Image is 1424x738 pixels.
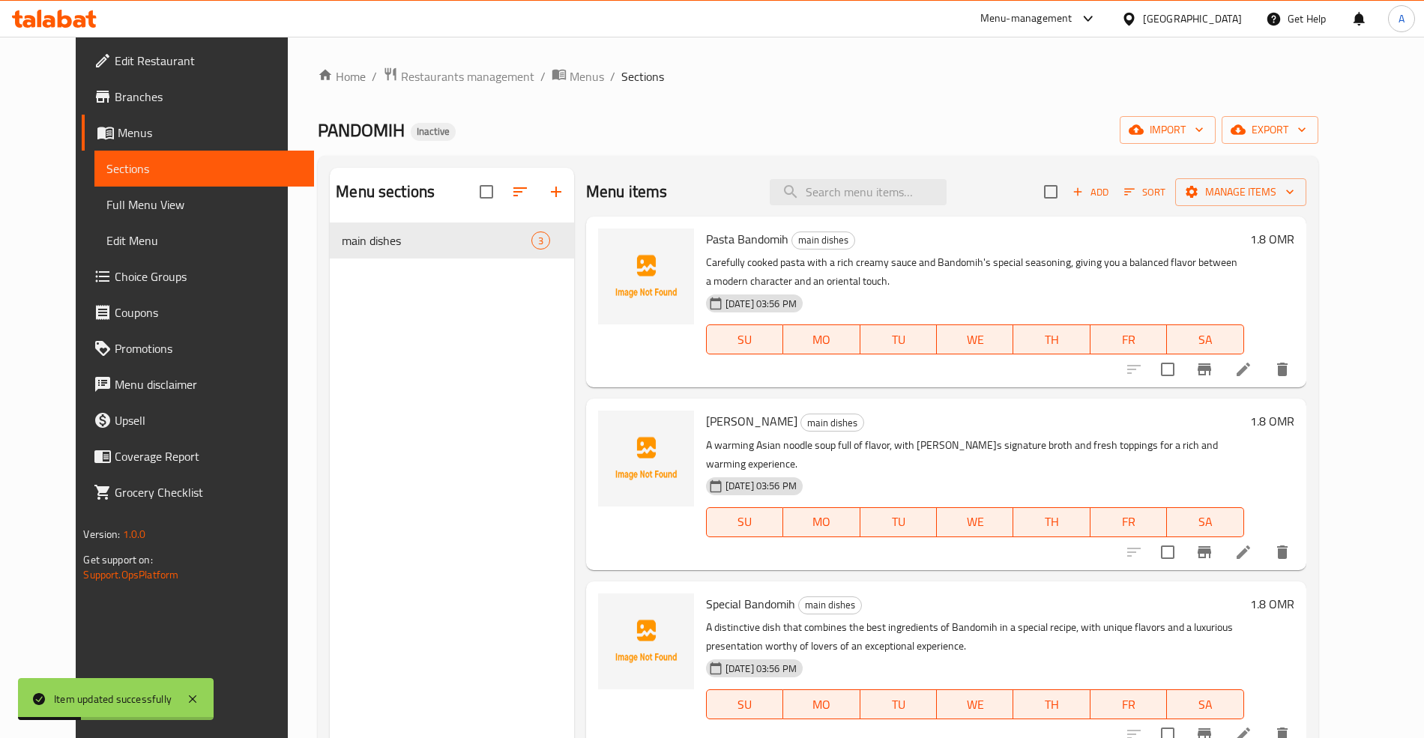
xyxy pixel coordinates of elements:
[502,174,538,210] span: Sort sections
[1143,10,1242,27] div: [GEOGRAPHIC_DATA]
[115,88,301,106] span: Branches
[94,223,313,258] a: Edit Menu
[115,339,301,357] span: Promotions
[83,550,152,569] span: Get support on:
[538,174,574,210] button: Add section
[82,43,313,79] a: Edit Restaurant
[937,324,1013,354] button: WE
[1167,324,1243,354] button: SA
[719,662,803,676] span: [DATE] 03:56 PM
[1250,411,1294,432] h6: 1.8 OMR
[706,593,795,615] span: Special Bandomih
[118,124,301,142] span: Menus
[1096,694,1161,716] span: FR
[866,329,931,351] span: TU
[123,524,146,544] span: 1.0.0
[1096,511,1161,533] span: FR
[1234,543,1252,561] a: Edit menu item
[115,52,301,70] span: Edit Restaurant
[598,593,694,689] img: Special Bandomih
[336,181,435,203] h2: Menu sections
[82,115,313,151] a: Menus
[1013,507,1090,537] button: TH
[411,125,456,138] span: Inactive
[706,436,1244,474] p: A warming Asian noodle soup full of flavor, with [PERSON_NAME]s signature broth and fresh topping...
[860,689,937,719] button: TU
[83,565,178,584] a: Support.OpsPlatform
[598,229,694,324] img: Pasta Bandomih
[798,596,862,614] div: main dishes
[471,176,502,208] span: Select all sections
[1019,511,1084,533] span: TH
[792,232,854,249] span: main dishes
[1234,360,1252,378] a: Edit menu item
[1152,536,1183,568] span: Select to update
[866,511,931,533] span: TU
[82,79,313,115] a: Branches
[106,232,301,249] span: Edit Menu
[800,414,864,432] div: main dishes
[54,691,172,707] div: Item updated successfully
[1173,694,1237,716] span: SA
[1120,116,1216,144] button: import
[83,524,120,544] span: Version:
[1067,181,1114,204] button: Add
[860,507,937,537] button: TU
[318,67,366,85] a: Home
[82,294,313,330] a: Coupons
[713,694,777,716] span: SU
[706,324,783,354] button: SU
[943,511,1007,533] span: WE
[1186,351,1222,387] button: Branch-specific-item
[801,414,863,432] span: main dishes
[1187,183,1294,202] span: Manage items
[115,375,301,393] span: Menu disclaimer
[1250,229,1294,249] h6: 1.8 OMR
[706,253,1244,291] p: Carefully cooked pasta with a rich creamy sauce and Bandomih's special seasoning, giving you a ba...
[552,67,604,86] a: Menus
[713,329,777,351] span: SU
[789,511,854,533] span: MO
[82,438,313,474] a: Coverage Report
[318,113,405,147] span: PANDOMIH
[706,689,783,719] button: SU
[318,67,1318,86] nav: breadcrumb
[411,123,456,141] div: Inactive
[610,67,615,85] li: /
[1114,181,1175,204] span: Sort items
[1167,689,1243,719] button: SA
[106,160,301,178] span: Sections
[94,151,313,187] a: Sections
[943,694,1007,716] span: WE
[1124,184,1165,201] span: Sort
[1019,694,1084,716] span: TH
[1234,121,1306,139] span: export
[1173,329,1237,351] span: SA
[860,324,937,354] button: TU
[1399,10,1405,27] span: A
[106,196,301,214] span: Full Menu View
[1250,593,1294,614] h6: 1.8 OMR
[783,689,860,719] button: MO
[531,232,550,249] div: items
[1175,178,1306,206] button: Manage items
[1167,507,1243,537] button: SA
[115,483,301,501] span: Grocery Checklist
[94,187,313,223] a: Full Menu View
[713,511,777,533] span: SU
[706,507,783,537] button: SU
[799,596,861,614] span: main dishes
[783,507,860,537] button: MO
[706,618,1244,656] p: A distinctive dish that combines the best ingredients of Bandomih in a special recipe, with uniqu...
[82,258,313,294] a: Choice Groups
[1090,507,1167,537] button: FR
[1013,689,1090,719] button: TH
[532,234,549,248] span: 3
[1096,329,1161,351] span: FR
[1173,511,1237,533] span: SA
[1186,534,1222,570] button: Branch-specific-item
[330,223,574,258] div: main dishes3
[82,366,313,402] a: Menu disclaimer
[866,694,931,716] span: TU
[1152,354,1183,385] span: Select to update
